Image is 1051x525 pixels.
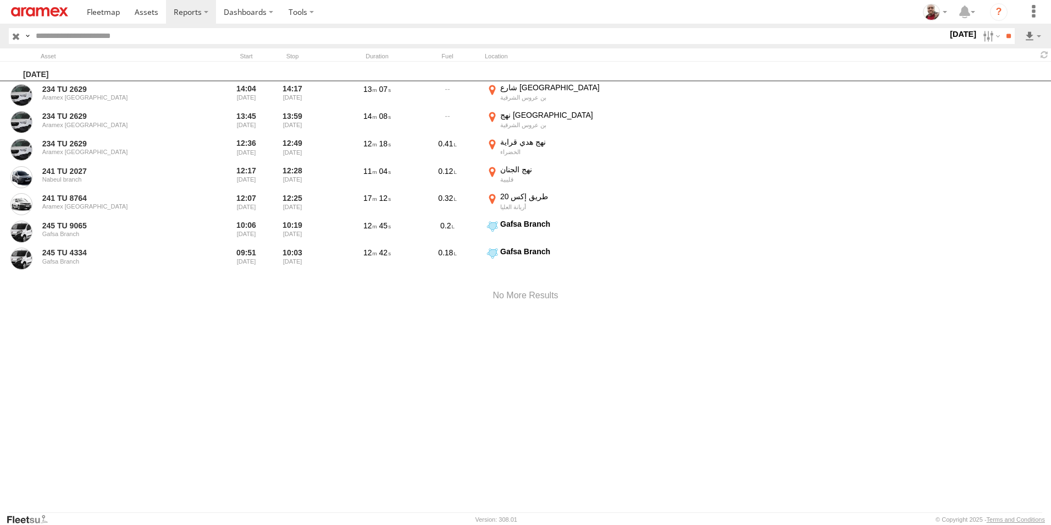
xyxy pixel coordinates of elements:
div: الخضراء [500,148,621,156]
label: Click to View Event Location [485,137,622,162]
div: طريق إكس 20 [500,192,621,201]
div: 0.12 [414,165,480,190]
div: 0.41 [414,137,480,162]
a: 245 TU 4334 [42,248,193,258]
div: نهج الجنان [500,165,621,174]
div: نهج [GEOGRAPHIC_DATA] [500,110,621,120]
span: 11 [363,167,377,176]
div: Gafsa Branch [500,247,621,256]
div: Gafsa Branch [42,258,193,265]
span: 12 [379,194,391,203]
span: 12 [363,221,377,230]
div: 14:17 [DATE] [272,83,313,108]
span: 04 [379,167,391,176]
span: 07 [379,85,391,94]
a: 234 TU 2629 [42,111,193,121]
label: Click to View Event Location [485,165,622,190]
div: Entered prior to selected date range [225,247,267,272]
div: بن عروس الشرقية [500,94,621,101]
label: Export results as... [1024,28,1042,44]
div: أريانة العليا [500,203,621,211]
a: 241 TU 8764 [42,193,193,203]
div: Aramex [GEOGRAPHIC_DATA] [42,203,193,210]
a: 234 TU 2629 [42,84,193,94]
span: 08 [379,112,391,121]
div: Gafsa Branch [42,231,193,237]
div: Entered prior to selected date range [225,192,267,217]
i: ? [990,3,1008,21]
div: Entered prior to selected date range [225,83,267,108]
div: 0.18 [414,247,480,272]
span: 13 [363,85,377,94]
div: 0.2 [414,219,480,244]
a: 245 TU 9065 [42,221,193,231]
a: 234 TU 2629 [42,139,193,149]
span: 45 [379,221,391,230]
div: 12:28 [DATE] [272,165,313,190]
div: 13:59 [DATE] [272,110,313,135]
label: Click to View Event Location [485,219,622,244]
a: Visit our Website [6,514,57,525]
div: Version: 308.01 [475,516,517,523]
label: Click to View Event Location [485,192,622,217]
div: Nabeul branch [42,176,193,183]
div: 0.32 [414,192,480,217]
label: Click to View Event Location [485,83,622,108]
div: Entered prior to selected date range [225,110,267,135]
div: Entered prior to selected date range [225,137,267,162]
div: Entered prior to selected date range [225,165,267,190]
div: Aramex [GEOGRAPHIC_DATA] [42,94,193,101]
label: [DATE] [948,28,978,40]
div: Aramex [GEOGRAPHIC_DATA] [42,122,193,128]
label: Click to View Event Location [485,110,622,135]
span: 12 [363,139,377,148]
span: 42 [379,248,391,257]
label: Search Query [23,28,32,44]
span: 14 [363,112,377,121]
label: Click to View Event Location [485,247,622,272]
a: 241 TU 2027 [42,166,193,176]
div: قليبية [500,176,621,183]
div: Aramex [GEOGRAPHIC_DATA] [42,149,193,155]
span: 18 [379,139,391,148]
div: Entered prior to selected date range [225,219,267,244]
span: 17 [363,194,377,203]
div: 12:25 [DATE] [272,192,313,217]
div: نهج هدي قراية [500,137,621,147]
div: Gafsa Branch [500,219,621,229]
div: 10:19 [DATE] [272,219,313,244]
div: بن عروس الشرقية [500,121,621,129]
img: aramex-logo.svg [11,7,68,17]
div: شارع [GEOGRAPHIC_DATA] [500,83,621,92]
div: 10:03 [DATE] [272,247,313,272]
label: Search Filter Options [978,28,1002,44]
span: 12 [363,248,377,257]
div: 12:49 [DATE] [272,137,313,162]
div: © Copyright 2025 - [936,516,1045,523]
a: Terms and Conditions [987,516,1045,523]
div: Majdi Ghannoudi [919,4,951,20]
